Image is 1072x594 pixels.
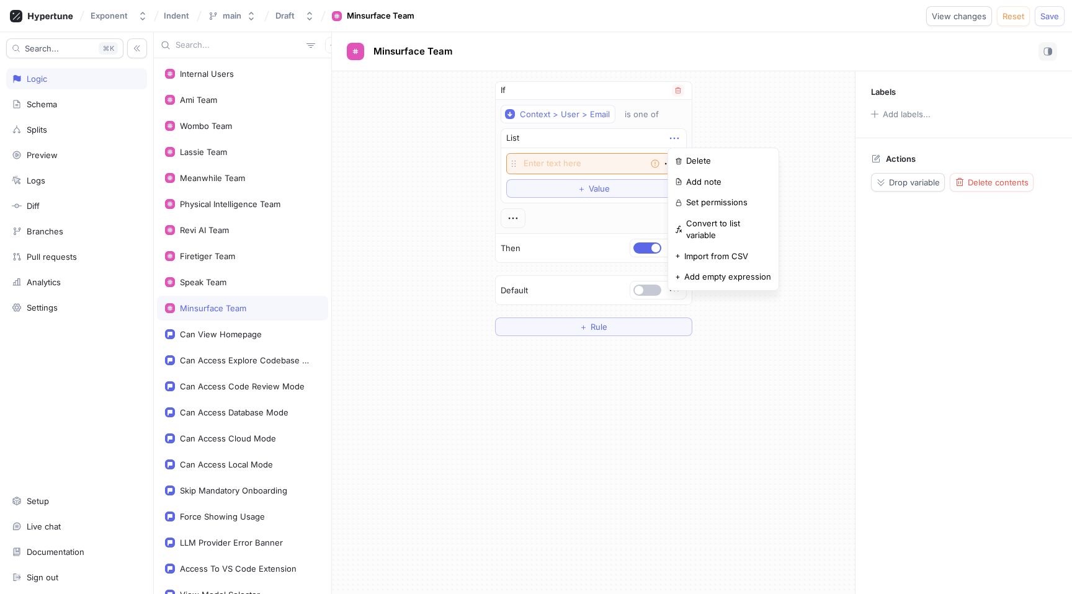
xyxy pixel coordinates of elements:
p: Import from CSV [684,250,748,263]
p: Set permissions [686,197,748,209]
p: Convert to list variable [686,218,772,242]
p: Add note [686,176,721,188]
p: Delete [686,155,711,167]
p: Add empty expression [684,271,771,283]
